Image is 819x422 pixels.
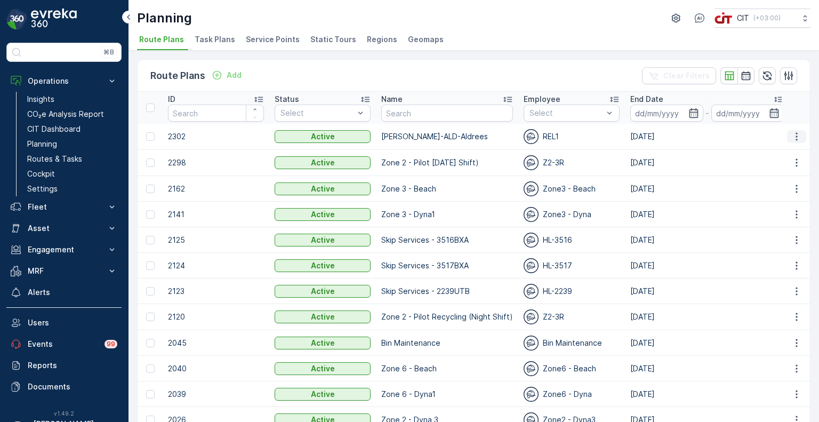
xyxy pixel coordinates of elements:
[28,360,117,371] p: Reports
[275,130,371,143] button: Active
[625,202,789,227] td: [DATE]
[27,154,82,164] p: Routes & Tasks
[23,107,122,122] a: CO₂e Analysis Report
[376,176,518,202] td: Zone 3 - Beach
[275,234,371,246] button: Active
[6,333,122,355] a: Events99
[376,150,518,176] td: Zone 2 - Pilot [DATE] Shift)
[529,108,603,118] p: Select
[524,129,620,144] div: REL1
[524,155,539,170] img: svg%3e
[27,169,55,179] p: Cockpit
[27,139,57,149] p: Planning
[107,340,115,348] p: 99
[23,122,122,137] a: CIT Dashboard
[311,131,335,142] p: Active
[227,70,242,81] p: Add
[146,339,155,347] div: Toggle Row Selected
[6,9,28,30] img: logo
[146,261,155,270] div: Toggle Row Selected
[28,266,100,276] p: MRF
[630,105,703,122] input: dd/mm/yyyy
[163,202,269,227] td: 2141
[311,260,335,271] p: Active
[163,227,269,253] td: 2125
[524,258,620,273] div: HL-3517
[524,361,539,376] img: svg%3e
[23,152,122,166] a: Routes & Tasks
[163,124,269,150] td: 2302
[6,218,122,239] button: Asset
[524,336,620,351] div: Bin Maintenance
[6,355,122,376] a: Reports
[625,124,789,150] td: [DATE]
[275,259,371,272] button: Active
[381,105,513,122] input: Search
[6,312,122,333] a: Users
[137,10,192,27] p: Planning
[625,381,789,407] td: [DATE]
[146,313,155,321] div: Toggle Row Selected
[146,132,155,141] div: Toggle Row Selected
[31,9,77,30] img: logo_dark-DEwI_e13.png
[207,69,246,82] button: Add
[146,210,155,219] div: Toggle Row Selected
[163,278,269,304] td: 2123
[663,70,710,81] p: Clear Filters
[23,137,122,152] a: Planning
[146,390,155,399] div: Toggle Row Selected
[714,12,733,24] img: cit-logo_pOk6rL0.png
[625,278,789,304] td: [DATE]
[524,94,560,105] p: Employee
[376,278,518,304] td: Skip Services - 2239UTB
[524,387,539,402] img: svg%3e
[705,107,709,120] p: -
[524,233,539,248] img: svg%3e
[376,381,518,407] td: Zone 6 - Dyna1
[376,330,518,356] td: Bin Maintenance
[524,361,620,376] div: Zone6 - Beach
[381,94,403,105] p: Name
[28,223,100,234] p: Asset
[27,109,104,120] p: CO₂e Analysis Report
[275,285,371,298] button: Active
[376,356,518,381] td: Zone 6 - Beach
[524,155,620,170] div: Z2-3R
[311,312,335,322] p: Active
[711,105,784,122] input: dd/mm/yyyy
[376,227,518,253] td: Skip Services - 3516BXA
[28,381,117,392] p: Documents
[275,208,371,221] button: Active
[163,304,269,330] td: 2120
[163,330,269,356] td: 2045
[625,253,789,278] td: [DATE]
[524,129,539,144] img: svg%3e
[311,389,335,400] p: Active
[367,34,397,45] span: Regions
[146,364,155,373] div: Toggle Row Selected
[524,336,539,351] img: svg%3e
[311,363,335,374] p: Active
[6,282,122,303] a: Alerts
[163,176,269,202] td: 2162
[27,94,54,105] p: Insights
[714,9,810,28] button: CIT(+03:00)
[625,356,789,381] td: [DATE]
[275,94,299,105] p: Status
[6,70,122,92] button: Operations
[139,34,184,45] span: Route Plans
[23,166,122,181] a: Cockpit
[376,304,518,330] td: Zone 2 - Pilot Recycling (Night Shift)
[195,34,235,45] span: Task Plans
[150,68,205,83] p: Route Plans
[275,337,371,349] button: Active
[275,156,371,169] button: Active
[737,13,749,23] p: CIT
[275,362,371,375] button: Active
[642,67,716,84] button: Clear Filters
[163,253,269,278] td: 2124
[28,76,100,86] p: Operations
[376,253,518,278] td: Skip Services - 3517BXA
[163,356,269,381] td: 2040
[27,184,58,194] p: Settings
